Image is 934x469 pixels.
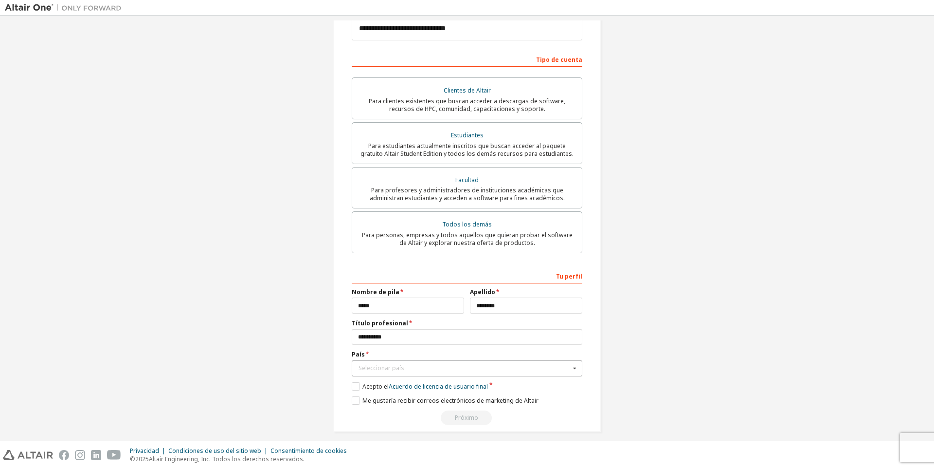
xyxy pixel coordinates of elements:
[370,186,565,202] font: Para profesores y administradores de instituciones académicas que administran estudiantes y acced...
[362,382,389,391] font: Acepto el
[91,450,101,460] img: linkedin.svg
[362,396,539,405] font: Me gustaría recibir correos electrónicos de marketing de Altair
[352,319,408,327] font: Título profesional
[135,455,149,463] font: 2025
[352,411,582,425] div: Lea y acepte el EULA para continuar
[556,272,582,281] font: Tu perfil
[130,447,159,455] font: Privacidad
[362,231,573,247] font: Para personas, empresas y todos aquellos que quieran probar el software de Altair y explorar nues...
[5,3,126,13] img: Altair Uno
[270,447,347,455] font: Consentimiento de cookies
[455,176,479,184] font: Facultad
[149,455,305,463] font: Altair Engineering, Inc. Todos los derechos reservados.
[470,288,495,296] font: Apellido
[107,450,121,460] img: youtube.svg
[75,450,85,460] img: instagram.svg
[451,131,484,139] font: Estudiantes
[352,350,365,358] font: País
[168,447,261,455] font: Condiciones de uso del sitio web
[360,142,574,158] font: Para estudiantes actualmente inscritos que buscan acceder al paquete gratuito Altair Student Edit...
[389,382,488,391] font: Acuerdo de licencia de usuario final
[352,288,399,296] font: Nombre de pila
[444,86,491,94] font: Clientes de Altair
[442,220,492,228] font: Todos los demás
[536,56,582,64] font: Tipo de cuenta
[359,364,404,372] font: Seleccionar país
[3,450,53,460] img: altair_logo.svg
[130,455,135,463] font: ©
[59,450,69,460] img: facebook.svg
[369,97,565,113] font: Para clientes existentes que buscan acceder a descargas de software, recursos de HPC, comunidad, ...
